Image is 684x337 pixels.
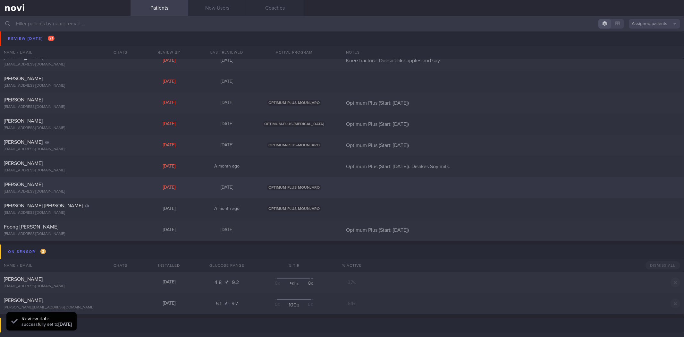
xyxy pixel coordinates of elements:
[4,76,43,81] span: [PERSON_NAME]
[263,37,325,42] span: OPTIMUM-PLUS-[MEDICAL_DATA]
[21,322,72,327] span: successfully set to
[288,302,300,308] div: 100
[140,121,198,127] div: [DATE]
[4,189,127,194] div: [EMAIL_ADDRESS][DOMAIN_NAME]
[140,164,198,169] div: [DATE]
[4,41,127,46] div: [EMAIL_ADDRESS][DOMAIN_NAME]
[629,19,680,29] button: Assigned patients
[4,203,83,208] span: [PERSON_NAME] [PERSON_NAME]
[6,247,47,256] div: On sensor
[278,282,280,285] sub: %
[198,100,256,106] div: [DATE]
[21,315,72,322] div: Review date
[198,227,256,233] div: [DATE]
[333,259,371,272] div: % Active
[267,206,321,212] span: OPTIMUM-PLUS-MOUNJARO
[342,100,684,106] div: Optimum Plus (Start: [DATE])
[140,227,198,233] div: [DATE]
[4,305,127,310] div: [PERSON_NAME][EMAIL_ADDRESS][DOMAIN_NAME]
[198,121,256,127] div: [DATE]
[296,282,299,286] sub: %
[267,143,321,148] span: OPTIMUM-PLUS-MOUNJARO
[140,58,198,64] div: [DATE]
[4,224,58,229] span: Foong [PERSON_NAME]
[353,302,356,306] sub: %
[140,259,198,272] div: Installed
[4,182,43,187] span: [PERSON_NAME]
[140,79,198,85] div: [DATE]
[198,79,256,85] div: [DATE]
[263,121,325,127] span: OPTIMUM-PLUS-[MEDICAL_DATA]
[58,322,72,327] strong: [DATE]
[4,34,14,39] span: Rikh
[140,143,198,148] div: [DATE]
[232,280,239,285] span: 9.2
[4,126,127,131] div: [EMAIL_ADDRESS][DOMAIN_NAME]
[4,168,127,173] div: [EMAIL_ADDRESS][DOMAIN_NAME]
[342,227,684,233] div: Optimum Plus (Start: [DATE])
[333,300,371,307] div: 64
[342,163,684,170] div: Optimum Plus (Start: [DATE]). Dislikes Soy milk.
[311,303,313,307] sub: %
[278,303,280,307] sub: %
[4,232,127,237] div: [EMAIL_ADDRESS][DOMAIN_NAME]
[140,280,198,285] div: [DATE]
[4,277,43,282] span: [PERSON_NAME]
[4,83,127,88] div: [EMAIL_ADDRESS][DOMAIN_NAME]
[140,185,198,191] div: [DATE]
[4,97,43,102] span: [PERSON_NAME]
[302,302,314,308] div: 0
[342,142,684,149] div: Optimum Plus (Start: [DATE])
[198,164,256,169] div: A month ago
[4,118,43,124] span: [PERSON_NAME]
[4,298,43,303] span: [PERSON_NAME]
[4,147,127,152] div: [EMAIL_ADDRESS][DOMAIN_NAME]
[198,58,256,64] div: [DATE]
[140,100,198,106] div: [DATE]
[4,284,127,289] div: [EMAIL_ADDRESS][DOMAIN_NAME]
[267,185,321,190] span: OPTIMUM-PLUS-MOUNJARO
[105,259,131,272] div: Chats
[40,249,46,254] span: 2
[216,301,223,306] span: 5.1
[140,206,198,212] div: [DATE]
[140,301,198,307] div: [DATE]
[4,55,43,60] span: [PERSON_NAME]
[4,105,127,109] div: [EMAIL_ADDRESS][DOMAIN_NAME]
[4,62,127,67] div: [EMAIL_ADDRESS][DOMAIN_NAME]
[215,280,223,285] span: 4.8
[198,185,256,191] div: [DATE]
[232,301,238,306] span: 9.7
[311,282,313,285] sub: %
[302,281,314,287] div: 8
[256,259,333,272] div: % TIR
[267,100,321,106] span: OPTIMUM-PLUS-MOUNJARO
[646,261,680,270] button: Dismiss All
[353,281,356,285] sub: %
[198,143,256,148] div: [DATE]
[275,302,287,308] div: 0
[342,121,684,127] div: Optimum Plus (Start: [DATE])
[4,211,127,215] div: [EMAIL_ADDRESS][DOMAIN_NAME]
[198,259,256,272] div: Glucose Range
[297,304,300,307] sub: %
[333,279,371,286] div: 37
[275,281,287,287] div: 0
[288,281,300,287] div: 92
[198,37,256,42] div: A month ago
[4,140,43,145] span: [PERSON_NAME]
[140,37,198,42] div: [DATE]
[342,57,684,64] div: Knee fracture. Doesn't like apples and soy.
[198,206,256,212] div: A month ago
[4,161,43,166] span: [PERSON_NAME]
